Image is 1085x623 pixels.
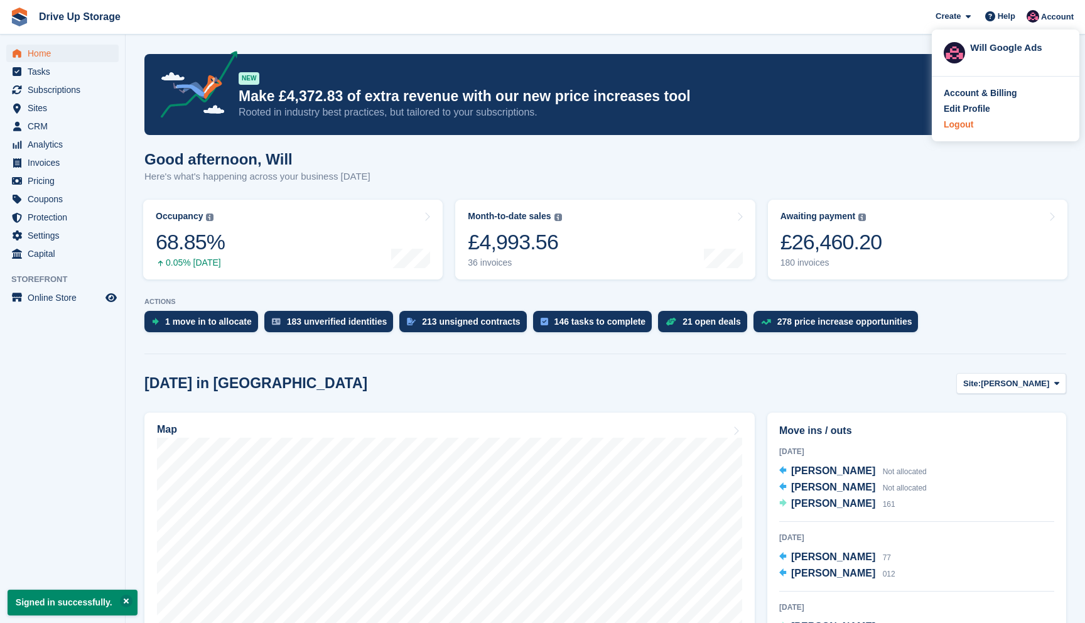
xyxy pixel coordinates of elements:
[791,551,875,562] span: [PERSON_NAME]
[883,570,895,578] span: 012
[779,532,1054,543] div: [DATE]
[6,154,119,171] a: menu
[287,317,387,327] div: 183 unverified identities
[6,227,119,244] a: menu
[6,289,119,306] a: menu
[791,482,875,492] span: [PERSON_NAME]
[28,209,103,226] span: Protection
[28,63,103,80] span: Tasks
[761,319,771,325] img: price_increase_opportunities-93ffe204e8149a01c8c9dc8f82e8f89637d9d84a8eef4429ea346261dce0b2c0.svg
[791,568,875,578] span: [PERSON_NAME]
[28,227,103,244] span: Settings
[34,6,126,27] a: Drive Up Storage
[28,172,103,190] span: Pricing
[143,200,443,279] a: Occupancy 68.85% 0.05% [DATE]
[1041,11,1074,23] span: Account
[6,63,119,80] a: menu
[8,590,138,615] p: Signed in successfully.
[554,317,646,327] div: 146 tasks to complete
[11,273,125,286] span: Storefront
[6,99,119,117] a: menu
[10,8,29,26] img: stora-icon-8386f47178a22dfd0bd8f6a31ec36ba5ce8667c1dd55bd0f319d3a0aa187defe.svg
[658,311,753,339] a: 21 open deals
[399,311,532,339] a: 213 unsigned contracts
[156,257,225,268] div: 0.05% [DATE]
[777,317,912,327] div: 278 price increase opportunities
[768,200,1067,279] a: Awaiting payment £26,460.20 180 invoices
[791,465,875,476] span: [PERSON_NAME]
[779,602,1054,613] div: [DATE]
[683,317,741,327] div: 21 open deals
[144,311,264,339] a: 1 move in to allocate
[858,214,866,221] img: icon-info-grey-7440780725fd019a000dd9b08b2336e03edf1995a4989e88bcd33f0948082b44.svg
[6,190,119,208] a: menu
[956,373,1066,394] button: Site: [PERSON_NAME]
[779,446,1054,457] div: [DATE]
[28,45,103,62] span: Home
[144,298,1066,306] p: ACTIONS
[6,45,119,62] a: menu
[779,423,1054,438] h2: Move ins / outs
[779,463,927,480] a: [PERSON_NAME] Not allocated
[264,311,400,339] a: 183 unverified identities
[970,41,1067,52] div: Will Google Ads
[6,209,119,226] a: menu
[28,289,103,306] span: Online Store
[944,87,1067,100] a: Account & Billing
[468,211,551,222] div: Month-to-date sales
[468,229,561,255] div: £4,993.56
[883,484,927,492] span: Not allocated
[541,318,548,325] img: task-75834270c22a3079a89374b754ae025e5fb1db73e45f91037f5363f120a921f8.svg
[944,118,973,131] div: Logout
[104,290,119,305] a: Preview store
[455,200,755,279] a: Month-to-date sales £4,993.56 36 invoices
[165,317,252,327] div: 1 move in to allocate
[936,10,961,23] span: Create
[422,317,520,327] div: 213 unsigned contracts
[780,211,856,222] div: Awaiting payment
[28,190,103,208] span: Coupons
[28,117,103,135] span: CRM
[144,375,367,392] h2: [DATE] in [GEOGRAPHIC_DATA]
[944,118,1067,131] a: Logout
[156,229,225,255] div: 68.85%
[150,51,238,122] img: price-adjustments-announcement-icon-8257ccfd72463d97f412b2fc003d46551f7dbcb40ab6d574587a9cd5c0d94...
[6,81,119,99] a: menu
[779,496,895,512] a: [PERSON_NAME] 161
[944,102,1067,116] a: Edit Profile
[6,136,119,153] a: menu
[239,72,259,85] div: NEW
[152,318,159,325] img: move_ins_to_allocate_icon-fdf77a2bb77ea45bf5b3d319d69a93e2d87916cf1d5bf7949dd705db3b84f3ca.svg
[554,214,562,221] img: icon-info-grey-7440780725fd019a000dd9b08b2336e03edf1995a4989e88bcd33f0948082b44.svg
[28,245,103,263] span: Capital
[780,257,882,268] div: 180 invoices
[468,257,561,268] div: 36 invoices
[206,214,213,221] img: icon-info-grey-7440780725fd019a000dd9b08b2336e03edf1995a4989e88bcd33f0948082b44.svg
[883,553,891,562] span: 77
[28,136,103,153] span: Analytics
[6,117,119,135] a: menu
[944,87,1017,100] div: Account & Billing
[407,318,416,325] img: contract_signature_icon-13c848040528278c33f63329250d36e43548de30e8caae1d1a13099fd9432cc5.svg
[780,229,882,255] div: £26,460.20
[157,424,177,435] h2: Map
[239,87,956,106] p: Make £4,372.83 of extra revenue with our new price increases tool
[28,99,103,117] span: Sites
[883,467,927,476] span: Not allocated
[944,102,990,116] div: Edit Profile
[944,42,965,63] img: Will Google Ads
[28,154,103,171] span: Invoices
[883,500,895,509] span: 161
[156,211,203,222] div: Occupancy
[963,377,981,390] span: Site:
[981,377,1049,390] span: [PERSON_NAME]
[753,311,925,339] a: 278 price increase opportunities
[6,172,119,190] a: menu
[144,151,370,168] h1: Good afternoon, Will
[144,170,370,184] p: Here's what's happening across your business [DATE]
[998,10,1015,23] span: Help
[779,566,895,582] a: [PERSON_NAME] 012
[791,498,875,509] span: [PERSON_NAME]
[272,318,281,325] img: verify_identity-adf6edd0f0f0b5bbfe63781bf79b02c33cf7c696d77639b501bdc392416b5a36.svg
[239,106,956,119] p: Rooted in industry best practices, but tailored to your subscriptions.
